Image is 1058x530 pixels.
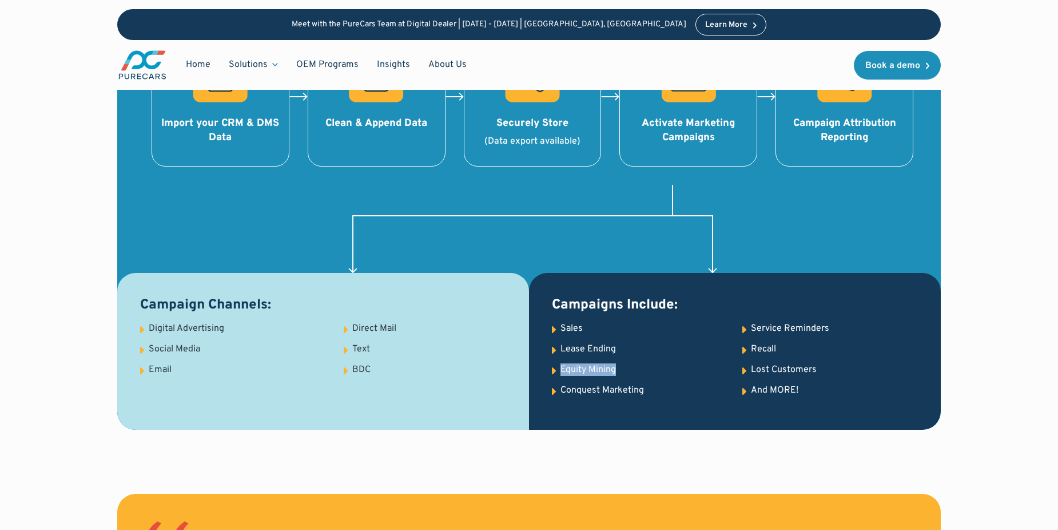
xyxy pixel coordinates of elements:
[751,363,817,376] div: Lost Customers
[160,116,281,145] div: Import your CRM & DMS Data
[368,54,419,76] a: Insights
[552,296,918,315] h3: Campaigns Include:
[229,58,268,71] div: Solutions
[325,116,427,130] div: Clean & Append Data
[751,343,776,355] div: Recall
[220,54,287,76] div: Solutions
[560,322,583,335] div: Sales
[352,363,371,376] div: BDC
[149,322,224,335] div: Digital Advertising
[705,21,747,29] div: Learn More
[695,14,766,35] a: Learn More
[484,135,580,148] div: (Data export available)
[292,20,686,30] p: Meet with the PureCars Team at Digital Dealer | [DATE] - [DATE] | [GEOGRAPHIC_DATA], [GEOGRAPHIC_...
[287,54,368,76] a: OEM Programs
[149,343,200,355] div: Social Media
[854,51,941,80] a: Book a demo
[560,363,616,376] div: Equity Mining
[149,363,172,376] div: Email
[352,322,396,335] div: Direct Mail
[177,54,220,76] a: Home
[560,384,644,397] div: Conquest Marketing
[784,116,905,145] div: Campaign Attribution Reporting
[419,54,476,76] a: About Us
[117,49,168,81] img: purecars logo
[751,384,798,397] div: And MORE!
[352,343,370,355] div: Text
[140,296,506,315] h3: Campaign Channels:
[484,116,580,130] div: Securely Store
[117,49,168,81] a: main
[560,343,616,355] div: Lease Ending
[751,322,829,335] div: Service Reminders
[628,116,749,145] div: Activate Marketing Campaigns
[865,61,920,70] div: Book a demo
